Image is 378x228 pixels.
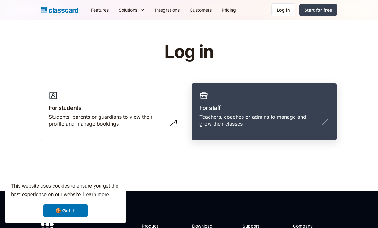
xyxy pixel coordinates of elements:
[114,3,150,17] div: Solutions
[199,104,329,112] h3: For staff
[41,6,78,14] a: Logo
[150,3,185,17] a: Integrations
[43,204,88,217] a: dismiss cookie message
[119,7,137,13] div: Solutions
[185,3,217,17] a: Customers
[304,7,332,13] div: Start for free
[89,42,289,62] h1: Log in
[49,113,166,128] div: Students, parents or guardians to view their profile and manage bookings
[299,4,337,16] a: Start for free
[41,83,186,140] a: For studentsStudents, parents or guardians to view their profile and manage bookings
[86,3,114,17] a: Features
[49,104,179,112] h3: For students
[199,113,317,128] div: Teachers, coaches or admins to manage and grow their classes
[11,182,120,199] span: This website uses cookies to ensure you get the best experience on our website.
[277,7,290,13] div: Log in
[5,176,126,223] div: cookieconsent
[271,3,295,16] a: Log in
[192,83,337,140] a: For staffTeachers, coaches or admins to manage and grow their classes
[82,190,110,199] a: learn more about cookies
[217,3,241,17] a: Pricing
